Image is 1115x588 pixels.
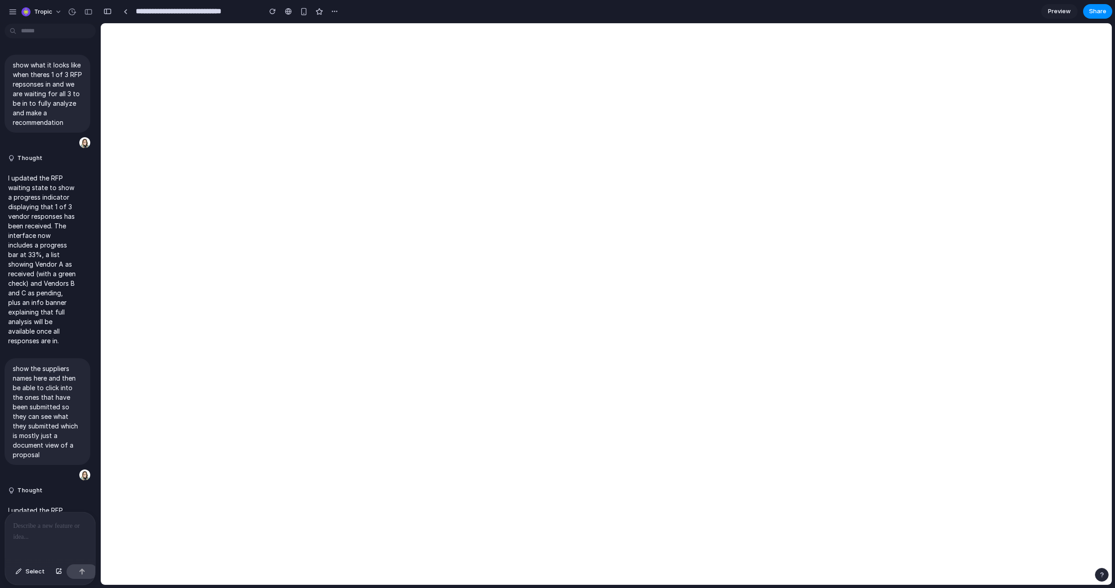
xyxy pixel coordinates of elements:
span: Tropic [34,7,52,16]
span: Select [26,567,45,576]
button: Share [1083,4,1112,19]
p: show the suppliers names here and then be able to click into the ones that have been submitted so... [13,364,82,459]
button: Select [11,564,49,579]
p: show what it looks like when theres 1 of 3 RFP repsonses in and we are waiting for all 3 to be in... [13,60,82,127]
button: Tropic [18,5,67,19]
a: Preview [1041,4,1078,19]
span: Preview [1048,7,1071,16]
span: Share [1089,7,1106,16]
p: I updated the RFP waiting state to show a progress indicator displaying that 1 of 3 vendor respon... [8,173,77,346]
